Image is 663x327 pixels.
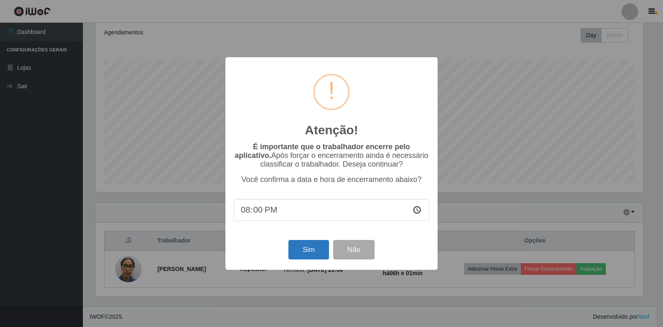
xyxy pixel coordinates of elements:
[333,240,374,259] button: Não
[235,143,410,160] b: É importante que o trabalhador encerre pelo aplicativo.
[234,143,429,169] p: Após forçar o encerramento ainda é necessário classificar o trabalhador. Deseja continuar?
[288,240,329,259] button: Sim
[234,175,429,184] p: Você confirma a data e hora de encerramento abaixo?
[305,123,358,138] h2: Atenção!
